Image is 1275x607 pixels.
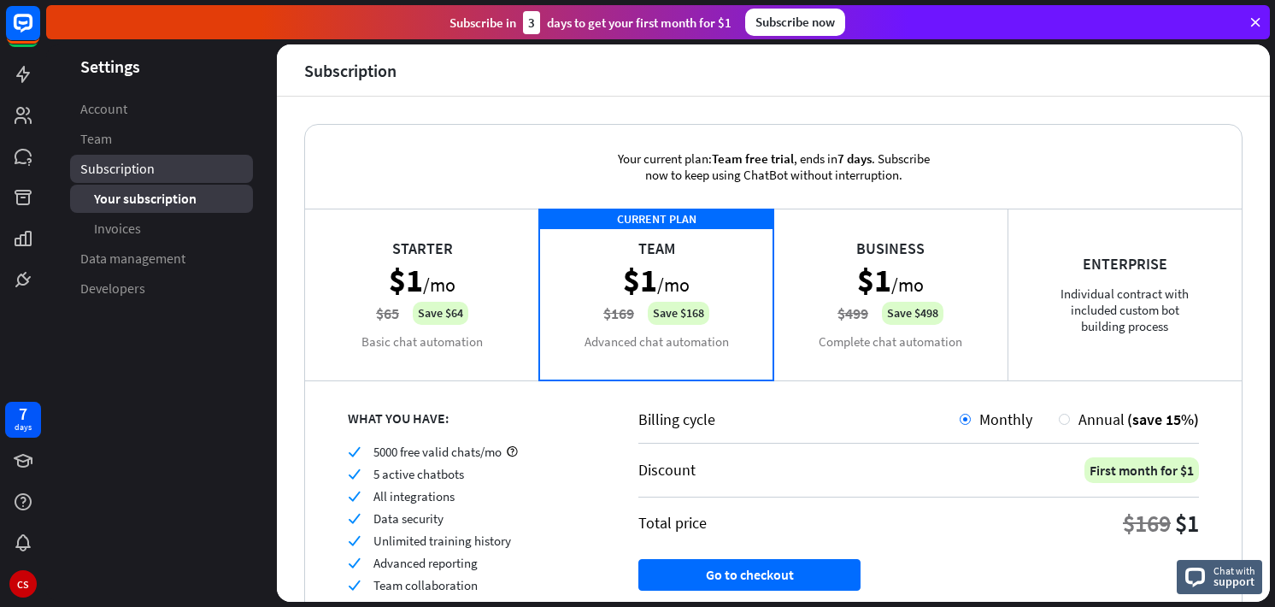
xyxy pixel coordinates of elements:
div: $1 [1175,508,1199,539]
span: All integrations [373,488,455,504]
span: Monthly [979,410,1032,429]
a: Account [70,95,253,123]
div: $169 [1123,508,1171,539]
span: Chat with [1213,563,1255,579]
a: Team [70,125,253,153]
span: (save 15%) [1127,410,1199,429]
div: First month for $1 [1084,457,1199,483]
button: Open LiveChat chat widget [14,7,65,58]
div: 7 [19,406,27,421]
span: Your subscription [94,190,197,208]
span: Data security [373,510,444,527]
span: Advanced reporting [373,555,478,571]
i: check [348,445,361,458]
i: check [348,468,361,480]
i: check [348,557,361,569]
a: Subscription [70,155,253,183]
div: Discount [638,460,696,480]
span: Unlimited training history [373,533,511,549]
header: Settings [46,55,277,78]
a: Invoices [70,215,253,243]
div: Your current plan: , ends in . Subscribe now to keep using ChatBot without interruption. [590,125,957,209]
span: Team free trial [712,150,794,167]
i: check [348,534,361,547]
div: Subscribe in days to get your first month for $1 [449,11,732,34]
i: check [348,579,361,592]
i: check [348,512,361,525]
div: Total price [638,513,707,533]
div: CS [9,570,37,598]
a: 7 days [5,402,41,438]
span: 7 days [837,150,872,167]
div: Subscribe now [745,9,845,36]
a: Developers [70,274,253,303]
span: 5000 free valid chats/mo [373,444,502,460]
div: WHAT YOU HAVE: [348,410,596,427]
span: Invoices [94,220,141,238]
i: check [348,490,361,503]
span: Subscription [80,160,155,178]
span: Data management [80,250,185,268]
span: Developers [80,280,145,298]
span: Annual [1078,410,1125,429]
button: Go to checkout [638,559,861,591]
div: Billing cycle [638,410,960,429]
div: Subscription [304,61,397,80]
a: Data management [70,245,253,273]
span: 5 active chatbots [373,466,464,482]
div: 3 [523,11,540,34]
span: support [1213,574,1255,589]
div: days [15,421,32,433]
span: Team collaboration [373,577,478,593]
span: Team [80,130,112,148]
span: Account [80,100,127,118]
